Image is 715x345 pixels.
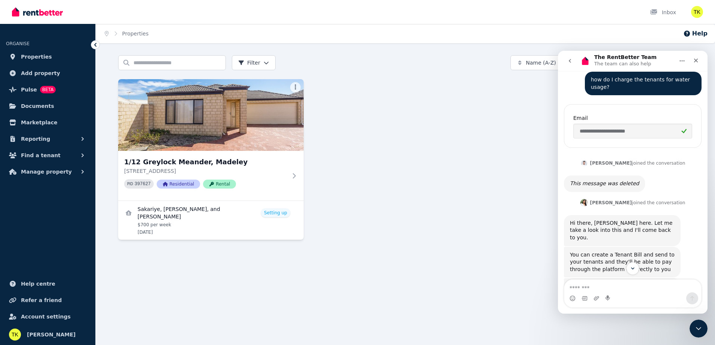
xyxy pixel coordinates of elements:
[128,242,140,254] button: Send a message…
[21,167,72,176] span: Manage property
[6,309,89,324] a: Account settings
[238,59,260,66] span: Filter
[6,293,89,308] a: Refer a friend
[96,24,157,43] nav: Breadcrumb
[683,29,708,38] button: Help
[21,312,71,321] span: Account settings
[12,6,63,18] img: RentBetter
[118,201,304,240] a: View details for Sakariye, Bushra, and Balkisa Khalif
[21,279,55,288] span: Help centre
[290,82,301,93] button: More options
[124,157,287,167] h3: 1/12 Greylock Meander, Madeley
[122,31,149,37] a: Properties
[6,229,143,242] textarea: Message…
[6,227,123,265] div: Have you had a chance to check out this article in the help section?
[6,49,89,64] a: Properties
[40,86,56,93] span: BETA
[6,276,89,291] a: Help centre
[118,79,304,151] img: 1/12 Greylock Meander, Madeley
[68,211,81,224] button: Scroll to bottom
[157,180,200,189] span: Residential
[6,66,89,81] a: Add property
[118,79,304,201] a: 1/12 Greylock Meander, Madeley1/12 Greylock Meander, Madeley[STREET_ADDRESS]PID 397627Residential...
[691,6,703,18] img: Tryna Khetani
[24,245,30,251] button: Gif picker
[21,296,62,305] span: Refer a friend
[9,329,21,341] img: Tryna Khetani
[27,330,76,339] span: [PERSON_NAME]
[21,118,57,127] span: Marketplace
[6,227,144,266] div: Rochelle says…
[12,245,18,251] button: Emoji picker
[6,115,89,130] a: Marketplace
[21,151,61,160] span: Find a tenant
[526,59,556,66] span: Name (A-Z)
[6,148,89,163] button: Find a tenant
[21,134,50,143] span: Reporting
[558,51,708,314] iframe: Intercom live chat
[21,69,60,78] span: Add property
[510,55,582,70] button: Name (A-Z)
[21,102,54,111] span: Documents
[135,181,151,187] code: 397627
[6,99,89,114] a: Documents
[21,52,52,61] span: Properties
[690,320,708,338] iframe: Intercom live chat
[6,164,89,179] button: Manage property
[124,167,287,175] p: [STREET_ADDRESS]
[36,245,42,251] button: Upload attachment
[21,85,37,94] span: Pulse
[6,41,30,46] span: ORGANISE
[232,55,276,70] button: Filter
[127,182,133,186] small: PID
[203,180,236,189] span: Rental
[6,131,89,146] button: Reporting
[6,82,89,97] a: PulseBETA
[650,9,676,16] div: Inbox
[47,245,53,251] button: Start recording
